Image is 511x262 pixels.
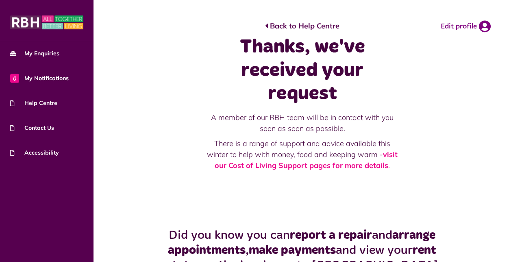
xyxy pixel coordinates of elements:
p: There is a range of support and advice available this winter to help with money, food and keeping... [206,138,399,171]
span: Contact Us [10,124,54,132]
h1: Thanks, we've received your request [206,35,399,106]
strong: arrange appointments [168,229,435,256]
a: Back to Help Centre [265,20,339,31]
p: A member of our RBH team will be in contact with you soon as soon as possible. [206,112,399,134]
span: My Enquiries [10,49,59,58]
span: 0 [10,74,19,83]
span: Help Centre [10,99,57,107]
strong: report a repair [290,229,372,241]
span: Accessibility [10,148,59,157]
span: My Notifications [10,74,69,83]
a: visit our Cost of Living Support pages for more details [215,150,398,170]
strong: make payments [249,244,336,256]
img: MyRBH [10,14,83,31]
a: Edit profile [441,20,491,33]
